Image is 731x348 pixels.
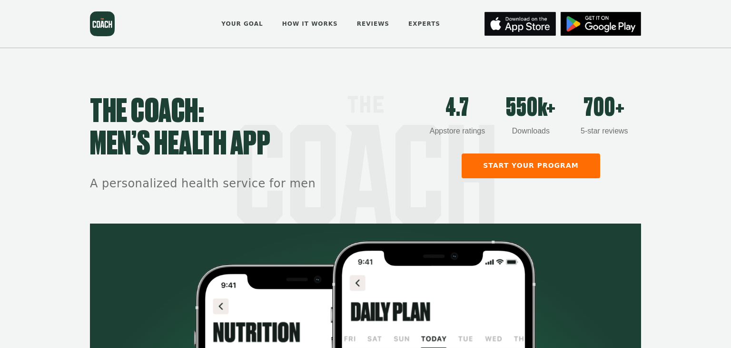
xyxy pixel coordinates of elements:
div: 4.7 [421,96,494,121]
a: the Coach homepage [90,11,115,36]
img: App Store button [561,12,641,36]
img: the coach logo [90,11,115,36]
h2: A personalized health service for men [90,176,421,192]
img: App Store button [484,12,556,36]
div: Downloads [494,125,567,137]
div: 700+ [568,96,641,121]
a: Reviews [354,14,393,34]
div: Appstore ratings [421,125,494,137]
h1: THE COACH: men’s health app [90,96,421,161]
a: Experts [405,14,444,34]
a: Your goal [218,14,266,34]
div: 5-star reviews [568,125,641,137]
a: How it works [279,14,341,34]
div: 550k+ [494,96,567,121]
a: Start your program [462,154,600,178]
